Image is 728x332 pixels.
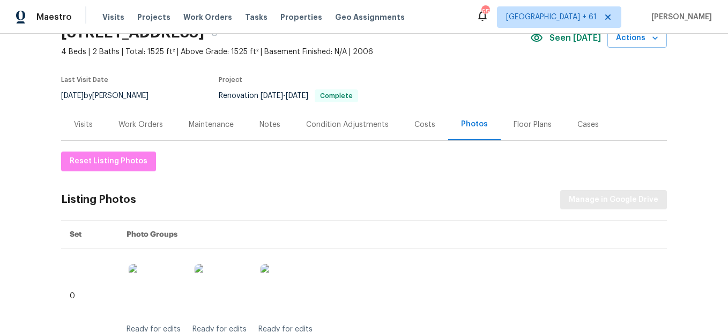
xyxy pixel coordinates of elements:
span: [DATE] [286,92,308,100]
span: Projects [137,12,170,22]
span: [PERSON_NAME] [647,12,712,22]
span: Last Visit Date [61,77,108,83]
div: Costs [414,119,435,130]
h2: [STREET_ADDRESS] [61,27,204,38]
button: Manage in Google Drive [560,190,667,210]
span: Seen [DATE] [549,33,601,43]
span: Geo Assignments [335,12,405,22]
span: - [261,92,308,100]
button: Actions [607,28,667,48]
span: Complete [316,93,357,99]
span: Maestro [36,12,72,22]
div: Maintenance [189,119,234,130]
th: Set [61,221,118,249]
span: [GEOGRAPHIC_DATA] + 61 [506,12,597,22]
th: Photo Groups [118,221,667,249]
span: [DATE] [61,92,84,100]
span: Work Orders [183,12,232,22]
div: Photos [461,119,488,130]
div: by [PERSON_NAME] [61,89,161,102]
span: [DATE] [261,92,283,100]
span: Visits [102,12,124,22]
span: Reset Listing Photos [70,155,147,168]
div: Work Orders [118,119,163,130]
span: Renovation [219,92,358,100]
span: 4 Beds | 2 Baths | Total: 1525 ft² | Above Grade: 1525 ft² | Basement Finished: N/A | 2006 [61,47,530,57]
div: Cases [577,119,599,130]
div: Visits [74,119,93,130]
span: Properties [280,12,322,22]
div: 657 [481,6,489,17]
div: Notes [259,119,280,130]
button: Reset Listing Photos [61,152,156,171]
span: Tasks [245,13,268,21]
div: Floor Plans [514,119,552,130]
div: Listing Photos [61,194,136,205]
span: Actions [616,32,658,45]
span: Project [219,77,242,83]
span: Manage in Google Drive [569,193,658,207]
div: Condition Adjustments [306,119,389,130]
